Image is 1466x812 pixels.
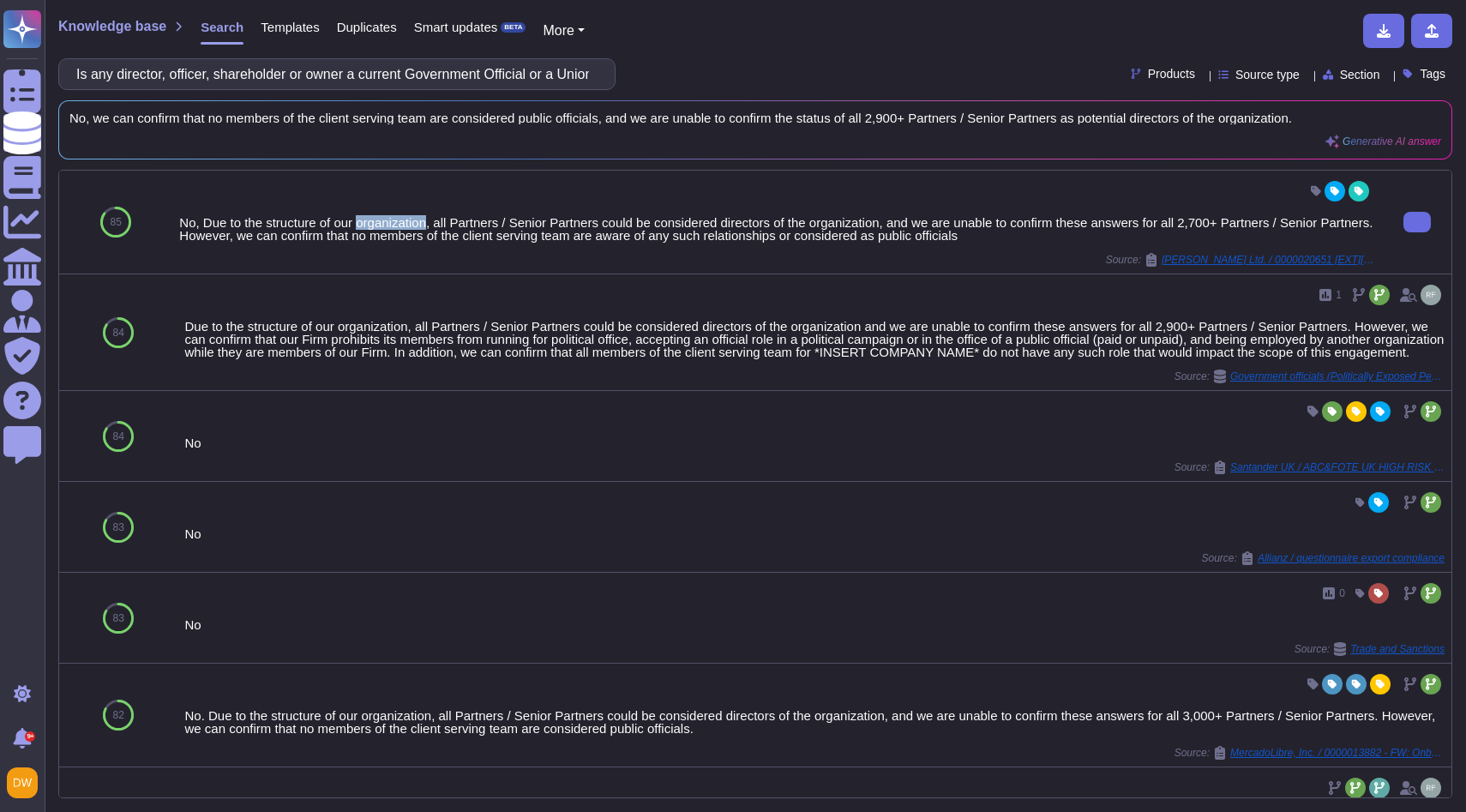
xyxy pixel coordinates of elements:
span: Duplicates [337,21,397,33]
span: Trade and Sanctions [1350,644,1445,654]
span: 83 [113,613,124,623]
span: Knowledge base [58,20,166,33]
span: Search [201,21,243,33]
div: No [184,618,1445,631]
span: Source: [1175,370,1445,383]
button: More [543,21,585,41]
span: Source: [1202,551,1445,565]
div: BETA [501,22,526,33]
span: Santander UK / ABC&FOTE UK HIGH RISK QUESTIONNAIRE [1230,462,1445,472]
span: 83 [113,522,124,532]
img: user [1421,285,1441,305]
span: Products [1148,68,1195,80]
img: user [1421,778,1441,798]
span: Tags [1420,68,1445,80]
span: 84 [113,328,124,338]
span: 82 [113,710,124,720]
span: No, we can confirm that no members of the client serving team are considered public officials, an... [69,111,1441,124]
span: 84 [113,431,124,442]
span: Templates [261,21,319,33]
button: user [3,764,50,802]
span: Source type [1235,69,1300,81]
span: Section [1340,69,1380,81]
span: Source: [1106,253,1376,267]
div: Due to the structure of our organization, all Partners / Senior Partners could be considered dire... [184,320,1445,358]
span: Smart updates [414,21,498,33]
span: 1 [1336,290,1342,300]
span: Generative AI answer [1343,136,1441,147]
span: 85 [110,217,121,227]
span: MercadoLibre, Inc. / 0000013882 - FW: Onboarding as client supplier [1230,748,1445,758]
span: Source: [1295,642,1445,656]
span: [PERSON_NAME] Ltd. / 0000020651 [EXT][PERSON_NAME] Due Diligence Questionnaire [1162,255,1376,265]
input: Search a question or template... [68,59,598,89]
span: Source: [1175,460,1445,474]
span: 0 [1339,588,1345,598]
div: No [184,527,1445,540]
div: No. Due to the structure of our organization, all Partners / Senior Partners could be considered ... [184,709,1445,735]
span: More [543,23,574,38]
span: Source: [1175,746,1445,760]
div: No [184,436,1445,449]
span: Government officials (Politically Exposed Persons (PEPs)) [1230,371,1445,382]
img: user [7,767,38,798]
div: No, Due to the structure of our organization, all Partners / Senior Partners could be considered ... [179,216,1376,242]
span: Allianz / questionnaire export compliance [1258,553,1445,563]
div: 9+ [25,731,35,742]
